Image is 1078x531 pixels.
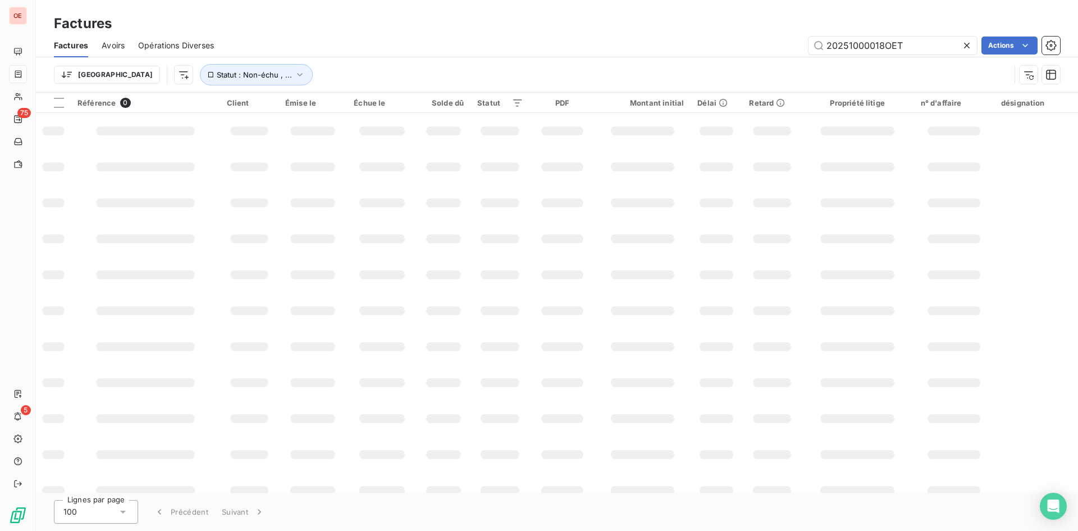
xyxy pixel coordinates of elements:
[21,405,31,415] span: 5
[423,98,464,107] div: Solde dû
[354,98,410,107] div: Échue le
[808,37,977,55] input: Rechercher
[54,13,112,34] h3: Factures
[537,98,588,107] div: PDF
[749,98,794,107] div: Retard
[147,500,215,524] button: Précédent
[217,70,292,79] span: Statut : Non-échu , ...
[227,98,272,107] div: Client
[601,98,684,107] div: Montant initial
[1001,98,1071,107] div: désignation
[808,98,907,107] div: Propriété litige
[200,64,313,85] button: Statut : Non-échu , ...
[697,98,736,107] div: Délai
[9,506,27,524] img: Logo LeanPay
[215,500,272,524] button: Suivant
[285,98,340,107] div: Émise le
[138,40,214,51] span: Opérations Diverses
[102,40,125,51] span: Avoirs
[981,37,1038,55] button: Actions
[1040,493,1067,520] div: Open Intercom Messenger
[54,66,160,84] button: [GEOGRAPHIC_DATA]
[77,98,116,107] span: Référence
[477,98,523,107] div: Statut
[17,108,31,118] span: 75
[54,40,88,51] span: Factures
[120,98,130,108] span: 0
[63,506,77,518] span: 100
[921,98,988,107] div: n° d'affaire
[9,7,27,25] div: OE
